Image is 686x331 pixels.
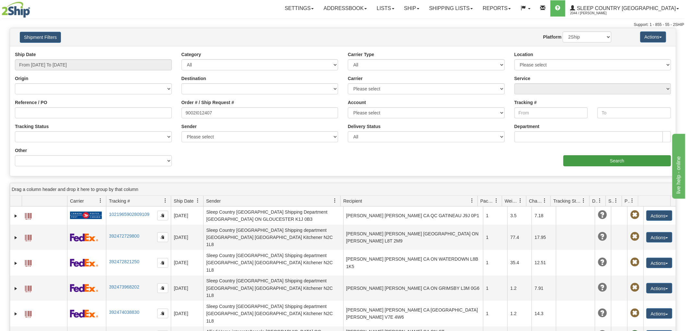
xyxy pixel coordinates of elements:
[182,123,197,130] label: Sender
[109,284,139,290] a: 392473968202
[570,10,619,17] span: 2044 / [PERSON_NAME]
[539,195,550,206] a: Charge filter column settings
[627,195,638,206] a: Pickup Status filter column settings
[646,308,672,319] button: Actions
[2,2,30,18] img: logo2044.jpg
[15,51,36,58] label: Ship Date
[157,309,168,318] button: Copy to clipboard
[646,210,672,221] button: Actions
[109,233,139,239] a: 392472729800
[595,195,606,206] a: Delivery Status filter column settings
[70,233,98,242] img: 2 - FedEx Express®
[467,195,478,206] a: Recipient filter column settings
[13,213,19,219] a: Expand
[348,75,363,82] label: Carrier
[70,259,98,267] img: 2 - FedEx Express®
[611,195,622,206] a: Shipment Issues filter column settings
[640,31,666,42] button: Actions
[553,198,582,204] span: Tracking Status
[514,51,533,58] label: Location
[25,308,31,318] a: Label
[203,207,343,225] td: Sleep Country [GEOGRAPHIC_DATA] Shipping Department [GEOGRAPHIC_DATA] ON GLOUCESTER K1J 0B3
[563,155,671,166] input: Search
[483,301,507,326] td: 1
[399,0,424,17] a: Ship
[182,75,206,82] label: Destination
[592,198,598,204] span: Delivery Status
[13,234,19,241] a: Expand
[70,198,84,204] span: Carrier
[646,283,672,293] button: Actions
[203,225,343,250] td: Sleep Country [GEOGRAPHIC_DATA] Shipping department [GEOGRAPHIC_DATA] [GEOGRAPHIC_DATA] Kitchener...
[646,258,672,268] button: Actions
[203,250,343,275] td: Sleep Country [GEOGRAPHIC_DATA] Shipping department [GEOGRAPHIC_DATA] [GEOGRAPHIC_DATA] Kitchener...
[343,207,483,225] td: [PERSON_NAME] [PERSON_NAME] CA QC GATINEAU J9J 0P1
[630,210,639,219] span: Pickup Not Assigned
[95,195,106,206] a: Carrier filter column settings
[483,207,507,225] td: 1
[507,276,532,301] td: 1.2
[15,75,28,82] label: Origin
[109,310,139,315] a: 392474038830
[598,210,607,219] span: Unknown
[348,51,374,58] label: Carrier Type
[15,147,27,154] label: Other
[507,250,532,275] td: 35.4
[532,276,556,301] td: 7.91
[5,4,60,12] div: live help - online
[109,259,139,264] a: 392472821250
[532,301,556,326] td: 14.3
[171,207,203,225] td: [DATE]
[514,107,588,118] input: From
[192,195,203,206] a: Ship Date filter column settings
[529,198,543,204] span: Charge
[2,22,684,28] div: Support: 1 - 855 - 55 - 2SHIP
[343,225,483,250] td: [PERSON_NAME] [PERSON_NAME] [GEOGRAPHIC_DATA] ON [PERSON_NAME] L8T 2M9
[203,301,343,326] td: Sleep Country [GEOGRAPHIC_DATA] Shipping department [GEOGRAPHIC_DATA] [GEOGRAPHIC_DATA] Kitchener...
[280,0,319,17] a: Settings
[598,258,607,267] span: Unknown
[160,195,171,206] a: Tracking # filter column settings
[182,51,201,58] label: Category
[171,301,203,326] td: [DATE]
[515,195,526,206] a: Weight filter column settings
[348,123,381,130] label: Delivery Status
[565,0,684,17] a: Sleep Country [GEOGRAPHIC_DATA] 2044 / [PERSON_NAME]
[25,283,31,293] a: Label
[319,0,372,17] a: Addressbook
[491,195,502,206] a: Packages filter column settings
[630,309,639,318] span: Pickup Not Assigned
[543,34,562,40] label: Platform
[13,260,19,266] a: Expand
[157,232,168,242] button: Copy to clipboard
[483,225,507,250] td: 1
[174,198,194,204] span: Ship Date
[10,183,676,196] div: grid grouping header
[514,99,537,106] label: Tracking #
[206,198,221,204] span: Sender
[483,276,507,301] td: 1
[157,258,168,268] button: Copy to clipboard
[478,0,516,17] a: Reports
[343,276,483,301] td: [PERSON_NAME] [PERSON_NAME] CA ON GRIMSBY L3M 0G6
[343,250,483,275] td: [PERSON_NAME] [PERSON_NAME] CA ON WATERDOWN L8B 1K5
[598,309,607,318] span: Unknown
[25,232,31,242] a: Label
[514,75,531,82] label: Service
[505,198,518,204] span: Weight
[171,250,203,275] td: [DATE]
[609,198,614,204] span: Shipment Issues
[424,0,478,17] a: Shipping lists
[25,257,31,267] a: Label
[343,301,483,326] td: [PERSON_NAME] [PERSON_NAME] CA [GEOGRAPHIC_DATA][PERSON_NAME] V7E 4W6
[171,276,203,301] td: [DATE]
[13,311,19,317] a: Expand
[157,283,168,293] button: Copy to clipboard
[157,211,168,220] button: Copy to clipboard
[15,99,47,106] label: Reference / PO
[625,198,630,204] span: Pickup Status
[109,212,149,217] a: 1021965902809109
[514,123,540,130] label: Department
[70,284,98,292] img: 2 - FedEx Express®
[597,107,671,118] input: To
